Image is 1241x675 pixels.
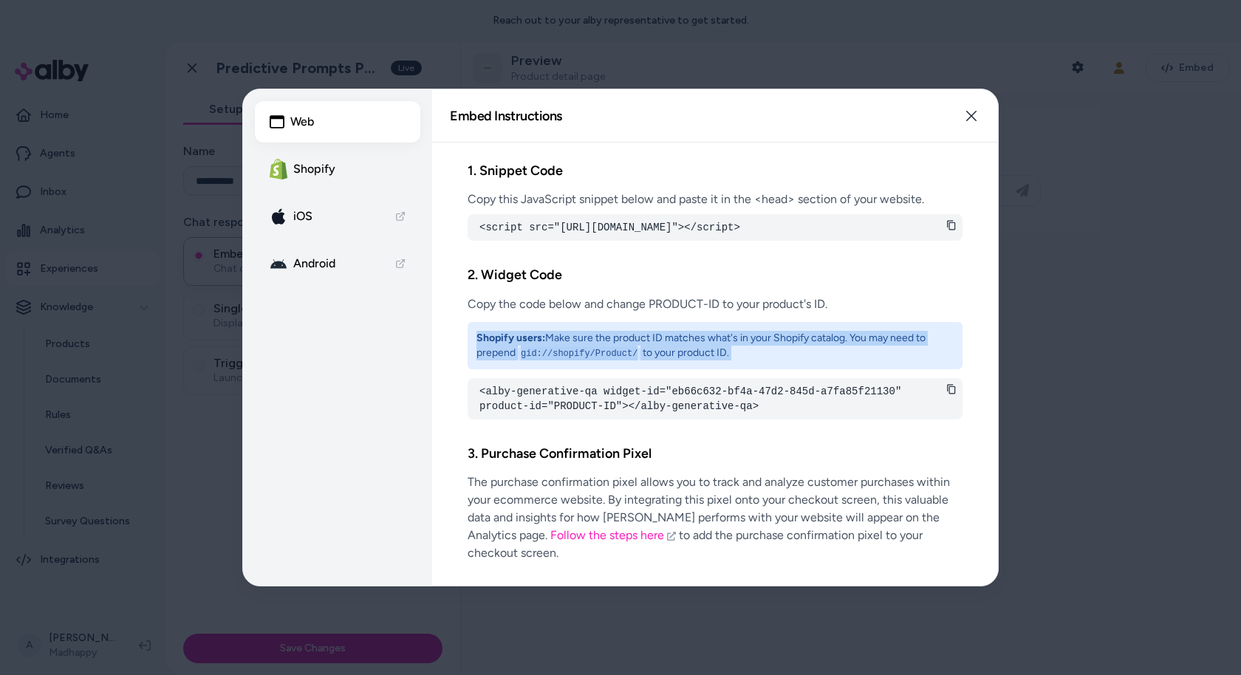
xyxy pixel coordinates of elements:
[468,473,963,562] p: The purchase confirmation pixel allows you to track and analyze customer purchases within your ec...
[468,295,963,313] p: Copy the code below and change PRODUCT-ID to your product's ID.
[270,255,335,273] div: Android
[479,220,951,235] pre: <script src="[URL][DOMAIN_NAME]"></script>
[468,264,963,286] h2: 2. Widget Code
[468,191,963,208] p: Copy this JavaScript snippet below and paste it in the <head> section of your website.
[468,160,963,182] h2: 1. Snippet Code
[255,196,420,237] a: apple-icon iOS
[270,208,312,225] div: iOS
[270,255,287,273] img: android
[450,109,562,123] h2: Embed Instructions
[270,208,287,225] img: apple-icon
[468,443,963,465] h2: 3. Purchase Confirmation Pixel
[518,347,640,360] code: gid://shopify/Product/
[476,331,954,360] p: Make sure the product ID matches what's in your Shopify catalog. You may need to prepend to your ...
[255,148,420,190] button: Shopify
[255,243,420,284] a: android Android
[550,528,676,542] a: Follow the steps here
[479,384,951,414] pre: <alby-generative-qa widget-id="eb66c632-bf4a-47d2-845d-a7fa85f21130" product-id="PRODUCT-ID"></al...
[270,159,287,179] img: Shopify Logo
[476,332,545,344] strong: Shopify users:
[255,101,420,143] button: Web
